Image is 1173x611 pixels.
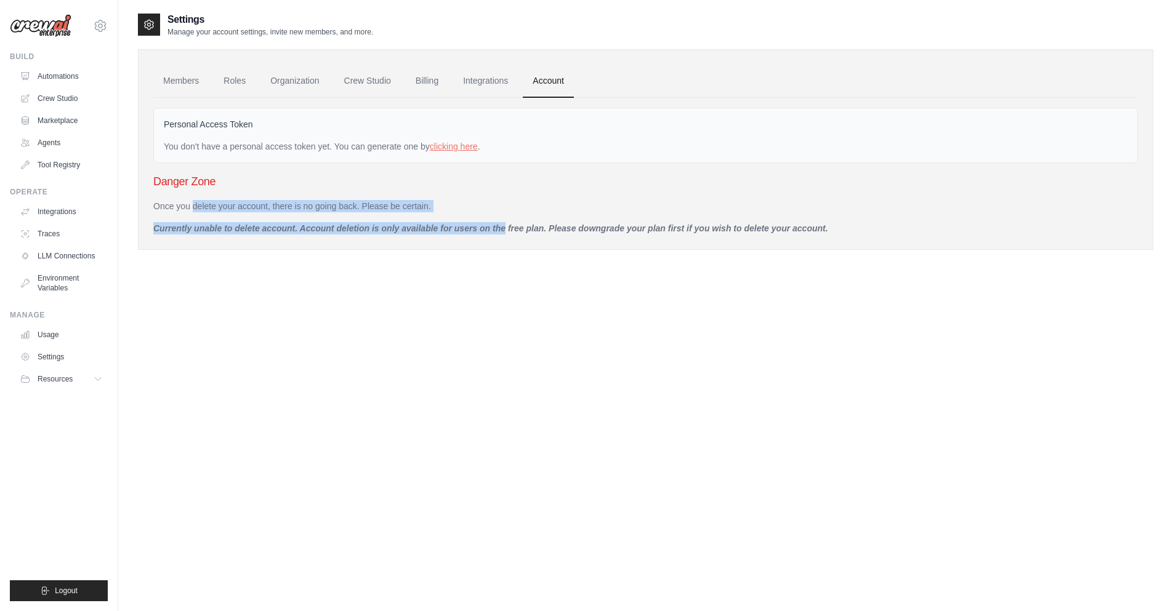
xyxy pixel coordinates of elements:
label: Personal Access Token [164,118,253,130]
div: Build [10,52,108,62]
a: Usage [15,325,108,345]
a: Crew Studio [15,89,108,108]
p: Currently unable to delete account. Account deletion is only available for users on the free plan... [153,222,1138,234]
a: Billing [406,65,448,98]
span: Resources [38,374,73,384]
a: Traces [15,224,108,244]
a: Marketplace [15,111,108,130]
a: Agents [15,133,108,153]
a: LLM Connections [15,246,108,266]
p: Manage your account settings, invite new members, and more. [167,27,373,37]
a: Tool Registry [15,155,108,175]
a: Integrations [15,202,108,222]
a: Crew Studio [334,65,401,98]
button: Resources [15,369,108,389]
div: Operate [10,187,108,197]
div: Manage [10,310,108,320]
span: Logout [55,586,78,596]
a: Automations [15,66,108,86]
a: Environment Variables [15,268,108,298]
p: Once you delete your account, there is no going back. Please be certain. [153,200,1138,212]
div: You don't have a personal access token yet. You can generate one by . [164,140,1127,153]
h3: Danger Zone [153,173,1138,190]
a: Integrations [453,65,518,98]
a: Roles [214,65,256,98]
a: Account [523,65,574,98]
button: Logout [10,580,108,601]
a: Settings [15,347,108,367]
a: Members [153,65,209,98]
a: clicking here [430,142,478,151]
h2: Settings [167,12,373,27]
img: Logo [10,14,71,38]
a: Organization [260,65,329,98]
